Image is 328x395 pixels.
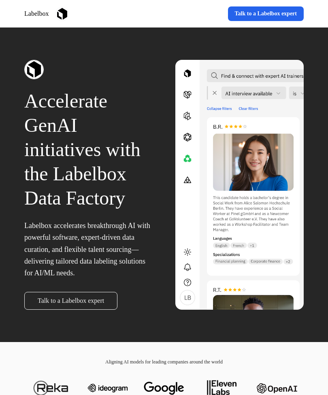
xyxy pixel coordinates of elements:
p: Labelbox accelerates breakthrough AI with powerful software, expert-driven data curation, and fle... [24,220,153,279]
p: Labelbox [24,9,49,19]
span: Aligning AI models for leading companies around the world [105,359,223,365]
a: Talk to a Labelbox expert [24,292,117,310]
a: Talk to a Labelbox expert [228,6,304,21]
p: Accelerate GenAI initiatives with the Labelbox Data Factory [24,89,153,210]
